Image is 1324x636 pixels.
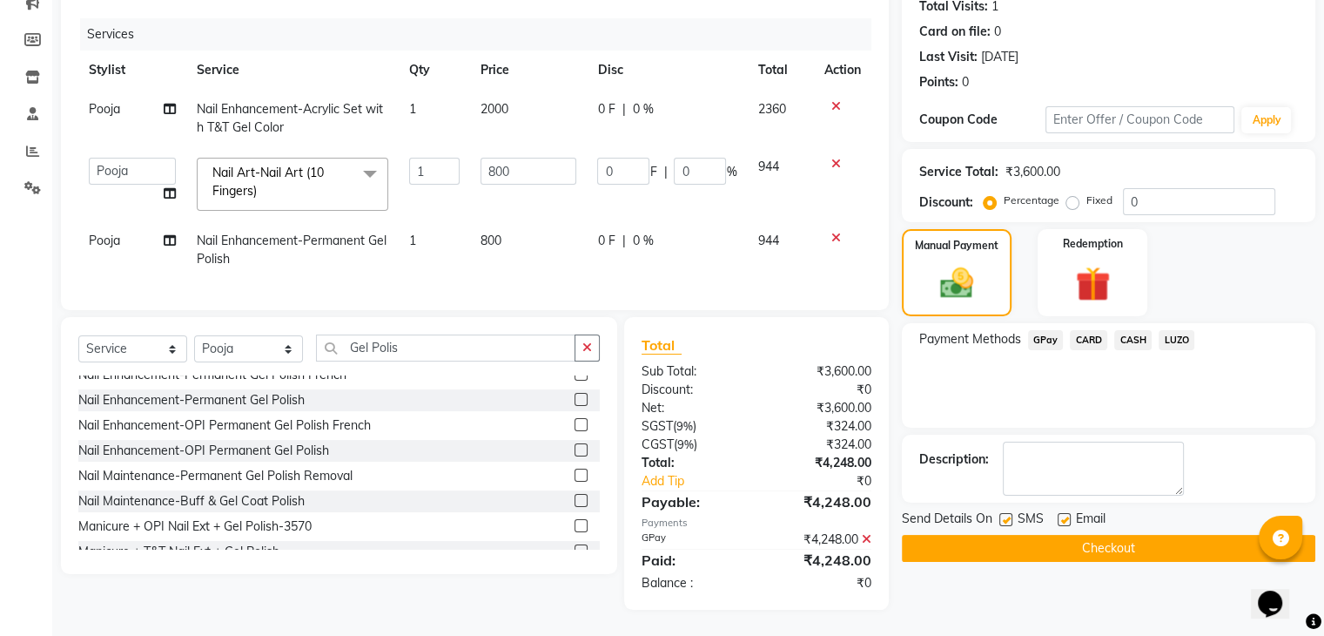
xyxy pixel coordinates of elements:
[930,264,984,302] img: _cash.svg
[78,492,305,511] div: Nail Maintenance-Buff & Gel Coat Polish
[756,381,884,399] div: ₹0
[78,442,329,460] div: Nail Enhancement-OPI Permanent Gel Polish
[919,23,991,41] div: Card on file:
[756,531,884,549] div: ₹4,248.00
[726,163,736,181] span: %
[1070,330,1107,350] span: CARD
[628,472,777,491] a: Add Tip
[1114,330,1152,350] span: CASH
[1065,262,1121,306] img: _gift.svg
[747,51,813,90] th: Total
[756,491,884,512] div: ₹4,248.00
[628,454,756,472] div: Total:
[628,491,756,512] div: Payable:
[597,232,615,250] span: 0 F
[919,163,998,181] div: Service Total:
[919,48,978,66] div: Last Visit:
[677,437,694,451] span: 9%
[78,391,305,409] div: Nail Enhancement-Permanent Gel Polish
[197,233,386,267] span: Nail Enhancement-Permanent Gel Polish
[1159,330,1194,350] span: LUZO
[628,550,756,571] div: Paid:
[1251,566,1307,619] iframe: chat widget
[587,51,747,90] th: Disc
[757,233,778,248] span: 944
[399,51,470,90] th: Qty
[78,518,312,536] div: Manicure + OPI Nail Ext + Gel Polish-3570
[78,543,279,561] div: Manicure + T&T Nail Ext + Gel Polish
[622,232,625,250] span: |
[78,366,346,384] div: Nail Enhancement-Permanent Gel Polish French
[628,399,756,417] div: Net:
[212,165,324,199] span: Nail Art-Nail Art (10 Fingers)
[756,417,884,436] div: ₹324.00
[756,574,884,592] div: ₹0
[919,73,958,91] div: Points:
[663,163,667,181] span: |
[1063,236,1123,252] label: Redemption
[994,23,1001,41] div: 0
[1005,163,1060,181] div: ₹3,600.00
[756,362,884,381] div: ₹3,600.00
[1004,193,1059,208] label: Percentage
[814,51,871,90] th: Action
[902,535,1315,562] button: Checkout
[1018,510,1044,531] span: SMS
[676,419,693,433] span: 9%
[628,531,756,549] div: GPay
[622,100,625,118] span: |
[962,73,969,91] div: 0
[1045,106,1235,133] input: Enter Offer / Coupon Code
[919,193,973,212] div: Discount:
[632,100,653,118] span: 0 %
[902,510,992,531] span: Send Details On
[777,472,884,491] div: ₹0
[757,101,785,117] span: 2360
[642,436,674,452] span: CGST
[915,238,998,254] label: Manual Payment
[642,418,673,434] span: SGST
[757,159,778,174] span: 944
[89,233,120,248] span: Pooja
[80,18,884,51] div: Services
[409,101,416,117] span: 1
[78,416,371,435] div: Nail Enhancement-OPI Permanent Gel Polish French
[628,574,756,592] div: Balance :
[628,362,756,381] div: Sub Total:
[632,232,653,250] span: 0 %
[1086,193,1112,208] label: Fixed
[756,454,884,472] div: ₹4,248.00
[919,111,1045,129] div: Coupon Code
[1241,107,1291,133] button: Apply
[78,467,353,485] div: Nail Maintenance-Permanent Gel Polish Removal
[597,100,615,118] span: 0 F
[756,436,884,454] div: ₹324.00
[197,101,383,135] span: Nail Enhancement-Acrylic Set with T&T Gel Color
[257,183,265,199] a: x
[316,335,575,362] input: Search or Scan
[919,330,1021,348] span: Payment Methods
[481,233,501,248] span: 800
[186,51,399,90] th: Service
[1076,510,1106,531] span: Email
[642,516,871,531] div: Payments
[981,48,1018,66] div: [DATE]
[919,450,989,469] div: Description:
[470,51,587,90] th: Price
[1028,330,1064,350] span: GPay
[409,233,416,248] span: 1
[78,51,186,90] th: Stylist
[642,336,682,355] span: Total
[756,550,884,571] div: ₹4,248.00
[649,163,656,181] span: F
[628,381,756,399] div: Discount:
[481,101,508,117] span: 2000
[89,101,120,117] span: Pooja
[628,436,756,454] div: ( )
[628,417,756,436] div: ( )
[756,399,884,417] div: ₹3,600.00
